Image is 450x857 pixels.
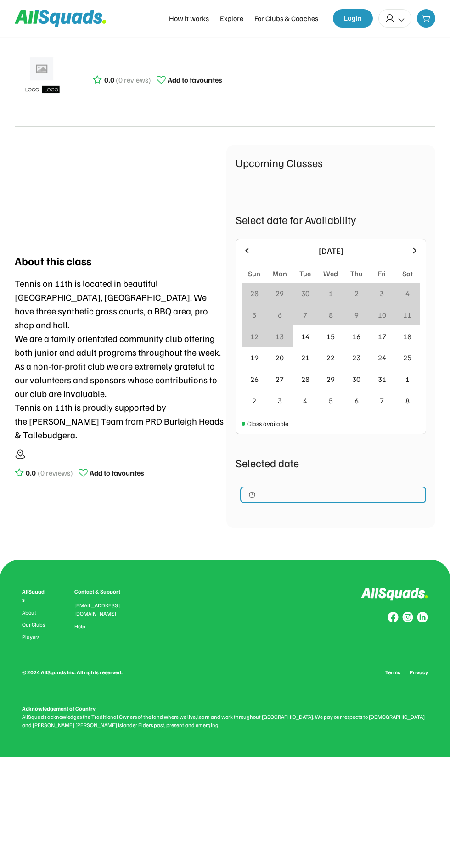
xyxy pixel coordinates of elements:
[250,288,259,299] div: 28
[329,288,333,299] div: 1
[354,395,359,406] div: 6
[236,211,426,228] div: Select date for Availability
[299,268,311,279] div: Tue
[333,9,373,28] button: Login
[352,374,360,385] div: 30
[403,352,411,363] div: 25
[354,309,359,320] div: 9
[378,309,386,320] div: 10
[22,668,123,677] div: © 2024 AllSquads Inc. All rights reserved.
[220,13,243,24] div: Explore
[301,374,309,385] div: 28
[276,374,284,385] div: 27
[380,395,384,406] div: 7
[74,601,131,618] div: [EMAIL_ADDRESS][DOMAIN_NAME]
[74,588,131,596] div: Contact & Support
[326,374,335,385] div: 29
[402,268,413,279] div: Sat
[329,309,333,320] div: 8
[326,331,335,342] div: 15
[352,331,360,342] div: 16
[74,623,85,630] a: Help
[250,331,259,342] div: 12
[116,74,151,85] div: (0 reviews)
[104,74,114,85] div: 0.0
[378,352,386,363] div: 24
[405,374,410,385] div: 1
[352,352,360,363] div: 23
[257,245,405,257] div: [DATE]
[272,268,287,279] div: Mon
[236,454,426,471] div: Selected date
[248,268,260,279] div: Sun
[403,309,411,320] div: 11
[329,395,333,406] div: 5
[361,588,428,601] img: Logo%20inverted.svg
[278,309,282,320] div: 6
[15,185,37,207] img: yH5BAEAAAAALAAAAAABAAEAAAIBRAA7
[303,309,307,320] div: 7
[378,374,386,385] div: 31
[254,13,318,24] div: For Clubs & Coaches
[388,612,399,623] img: Group%20copy%208.svg
[19,54,65,100] img: ui-kit-placeholders-product-5_1200x.webp
[402,612,413,623] img: Group%20copy%207.svg
[15,276,226,442] div: Tennis on 11th is located in beautiful [GEOGRAPHIC_DATA], [GEOGRAPHIC_DATA]. We have three synthe...
[378,268,386,279] div: Fri
[303,395,307,406] div: 4
[276,352,284,363] div: 20
[276,331,284,342] div: 13
[236,154,426,171] div: Upcoming Classes
[15,252,91,269] div: About this class
[378,331,386,342] div: 17
[22,634,47,640] a: Players
[301,352,309,363] div: 21
[168,74,222,85] div: Add to favourites
[26,467,36,478] div: 0.0
[38,467,73,478] div: (0 reviews)
[323,268,338,279] div: Wed
[410,668,428,677] a: Privacy
[405,395,410,406] div: 8
[90,467,144,478] div: Add to favourites
[276,288,284,299] div: 29
[417,612,428,623] img: Group%20copy%206.svg
[169,13,209,24] div: How it works
[252,395,256,406] div: 2
[250,352,259,363] div: 19
[385,668,400,677] a: Terms
[22,622,47,628] a: Our Clubs
[22,610,47,616] a: About
[301,331,309,342] div: 14
[380,288,384,299] div: 3
[250,374,259,385] div: 26
[252,309,256,320] div: 5
[278,395,282,406] div: 3
[22,588,47,604] div: AllSquads
[326,352,335,363] div: 22
[22,705,96,713] div: Acknowledgement of Country
[405,288,410,299] div: 4
[354,288,359,299] div: 2
[350,268,363,279] div: Thu
[22,713,428,729] div: AllSquads acknowledges the Traditional Owners of the land where we live, learn and work throughou...
[247,419,288,428] div: Class available
[403,331,411,342] div: 18
[301,288,309,299] div: 30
